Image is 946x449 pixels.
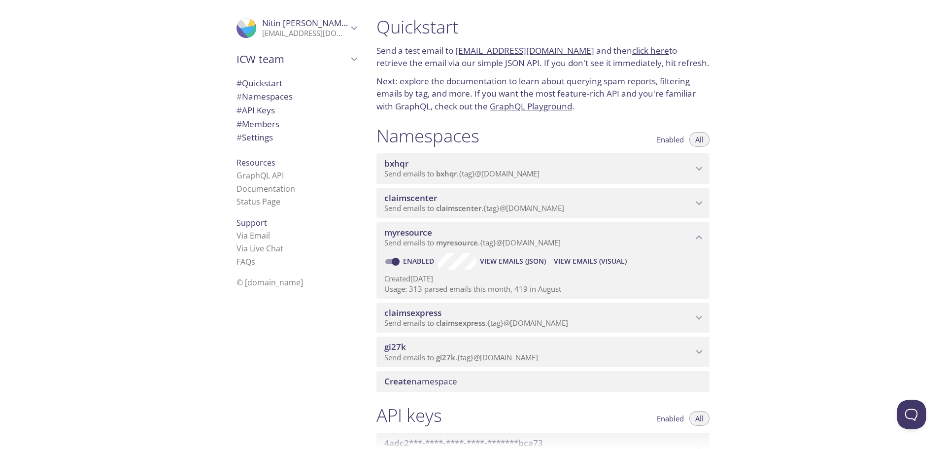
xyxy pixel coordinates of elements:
[436,352,455,362] span: gi27k
[376,153,709,184] div: bxhqr namespace
[236,77,242,89] span: #
[262,17,349,29] span: Nitin [PERSON_NAME]
[376,188,709,218] div: claimscenter namespace
[376,404,442,426] h1: API keys
[384,352,538,362] span: Send emails to . {tag} @[DOMAIN_NAME]
[229,90,365,104] div: Namespaces
[384,169,540,178] span: Send emails to . {tag} @[DOMAIN_NAME]
[436,238,478,247] span: myresource
[376,337,709,367] div: gi27k namespace
[229,46,365,72] div: ICW team
[897,400,926,429] iframe: Help Scout Beacon - Open
[262,29,348,38] p: [EMAIL_ADDRESS][DOMAIN_NAME]
[384,192,437,204] span: claimscenter
[446,75,507,87] a: documentation
[236,196,280,207] a: Status Page
[229,76,365,90] div: Quickstart
[376,303,709,333] div: claimsexpress namespace
[376,16,709,38] h1: Quickstart
[236,91,242,102] span: #
[554,255,627,267] span: View Emails (Visual)
[236,243,283,254] a: Via Live Chat
[376,222,709,253] div: myresource namespace
[384,376,457,387] span: namespace
[476,253,550,269] button: View Emails (JSON)
[236,91,293,102] span: Namespaces
[480,255,546,267] span: View Emails (JSON)
[384,203,564,213] span: Send emails to . {tag} @[DOMAIN_NAME]
[236,170,284,181] a: GraphQL API
[490,101,572,112] a: GraphQL Playground
[436,169,457,178] span: bxhqr
[384,238,561,247] span: Send emails to . {tag} @[DOMAIN_NAME]
[376,125,479,147] h1: Namespaces
[229,117,365,131] div: Members
[550,253,631,269] button: View Emails (Visual)
[689,132,709,147] button: All
[251,256,255,267] span: s
[632,45,669,56] a: click here
[236,132,273,143] span: Settings
[436,203,481,213] span: claimscenter
[229,131,365,144] div: Team Settings
[236,132,242,143] span: #
[689,411,709,426] button: All
[236,104,275,116] span: API Keys
[229,104,365,117] div: API Keys
[236,157,275,168] span: Resources
[236,230,270,241] a: Via Email
[236,118,279,130] span: Members
[229,12,365,44] div: Nitin Jindal
[384,376,411,387] span: Create
[384,227,432,238] span: myresource
[384,158,408,169] span: bxhqr
[236,52,348,66] span: ICW team
[436,318,485,328] span: claimsexpress
[384,307,441,318] span: claimsexpress
[651,411,690,426] button: Enabled
[376,371,709,392] div: Create namespace
[384,274,702,284] p: Created [DATE]
[651,132,690,147] button: Enabled
[236,77,282,89] span: Quickstart
[376,75,709,113] p: Next: explore the to learn about querying spam reports, filtering emails by tag, and more. If you...
[384,284,702,294] p: Usage: 313 parsed emails this month, 419 in August
[402,256,438,266] a: Enabled
[376,44,709,69] p: Send a test email to and then to retrieve the email via our simple JSON API. If you don't see it ...
[384,318,568,328] span: Send emails to . {tag} @[DOMAIN_NAME]
[455,45,594,56] a: [EMAIL_ADDRESS][DOMAIN_NAME]
[236,104,242,116] span: #
[236,118,242,130] span: #
[236,183,295,194] a: Documentation
[236,277,303,288] span: © [DOMAIN_NAME]
[384,341,406,352] span: gi27k
[236,256,255,267] a: FAQ
[236,217,267,228] span: Support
